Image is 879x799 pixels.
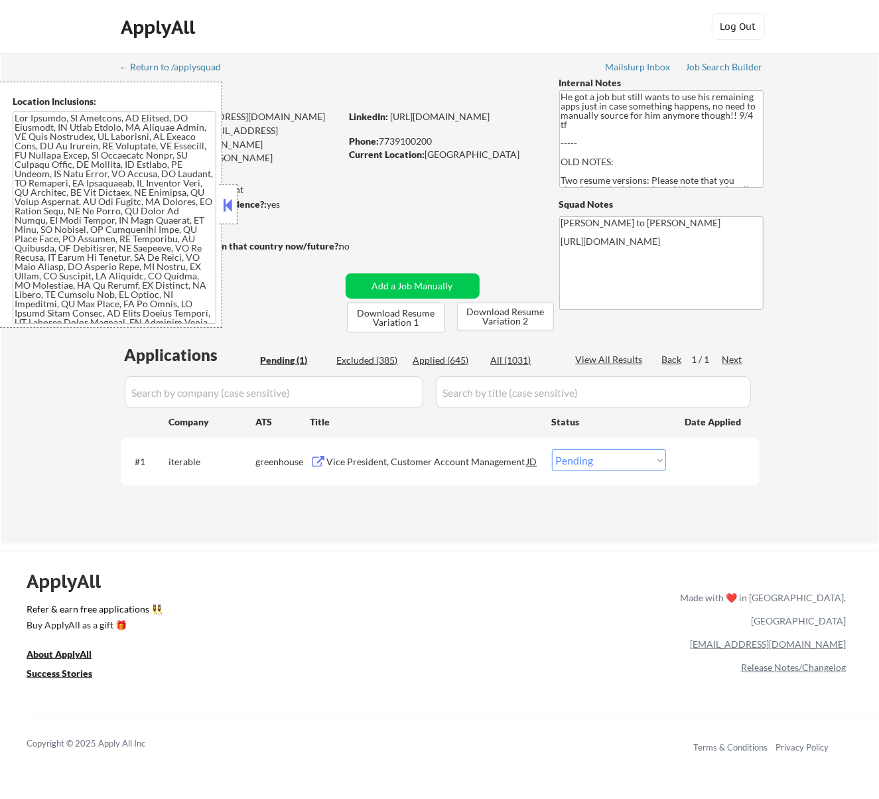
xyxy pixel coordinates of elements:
[350,111,389,122] strong: LinkedIn:
[350,135,537,148] div: 7739100200
[526,449,539,473] div: JD
[135,455,159,469] div: #1
[413,354,480,367] div: Applied (645)
[662,353,683,366] div: Back
[327,455,527,469] div: Vice President, Customer Account Management
[741,662,846,673] a: Release Notes/Changelog
[27,605,403,618] a: Refer & earn free applications 👯‍♀️
[121,16,200,38] div: ApplyAll
[606,62,672,72] div: Mailslurp Inbox
[27,667,110,684] a: Success Stories
[27,668,92,679] u: Success Stories
[576,353,647,366] div: View All Results
[457,303,554,330] button: Download Resume Variation 2
[121,86,393,103] div: [PERSON_NAME]
[436,376,751,408] input: Search by title (case sensitive)
[559,198,764,211] div: Squad Notes
[606,62,672,75] a: Mailslurp Inbox
[686,62,764,72] div: Job Search Builder
[119,62,234,75] a: ← Return to /applysquad
[125,376,423,408] input: Search by company (case sensitive)
[169,455,256,469] div: iterable
[350,149,425,160] strong: Current Location:
[686,62,764,75] a: Job Search Builder
[391,111,490,122] a: [URL][DOMAIN_NAME]
[722,353,744,366] div: Next
[261,354,327,367] div: Pending (1)
[125,347,256,363] div: Applications
[27,618,159,635] a: Buy ApplyAll as a gift 🎁
[27,648,92,660] u: About ApplyAll
[776,742,829,753] a: Privacy Policy
[491,354,557,367] div: All (1031)
[256,415,310,429] div: ATS
[347,303,445,332] button: Download Resume Variation 1
[685,415,744,429] div: Date Applied
[692,353,722,366] div: 1 / 1
[559,76,764,90] div: Internal Notes
[552,409,666,433] div: Status
[27,570,116,593] div: ApplyAll
[256,455,310,469] div: greenhouse
[675,586,846,632] div: Made with ❤️ in [GEOGRAPHIC_DATA], [GEOGRAPHIC_DATA]
[340,240,377,253] div: no
[27,620,159,630] div: Buy ApplyAll as a gift 🎁
[693,742,768,753] a: Terms & Conditions
[712,13,765,40] button: Log Out
[13,95,217,108] div: Location Inclusions:
[310,415,539,429] div: Title
[690,638,846,650] a: [EMAIL_ADDRESS][DOMAIN_NAME]
[27,737,179,751] div: Copyright © 2025 Apply All Inc
[350,135,379,147] strong: Phone:
[169,415,256,429] div: Company
[337,354,403,367] div: Excluded (385)
[27,648,110,664] a: About ApplyAll
[350,148,537,161] div: [GEOGRAPHIC_DATA]
[119,62,234,72] div: ← Return to /applysquad
[346,273,480,299] button: Add a Job Manually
